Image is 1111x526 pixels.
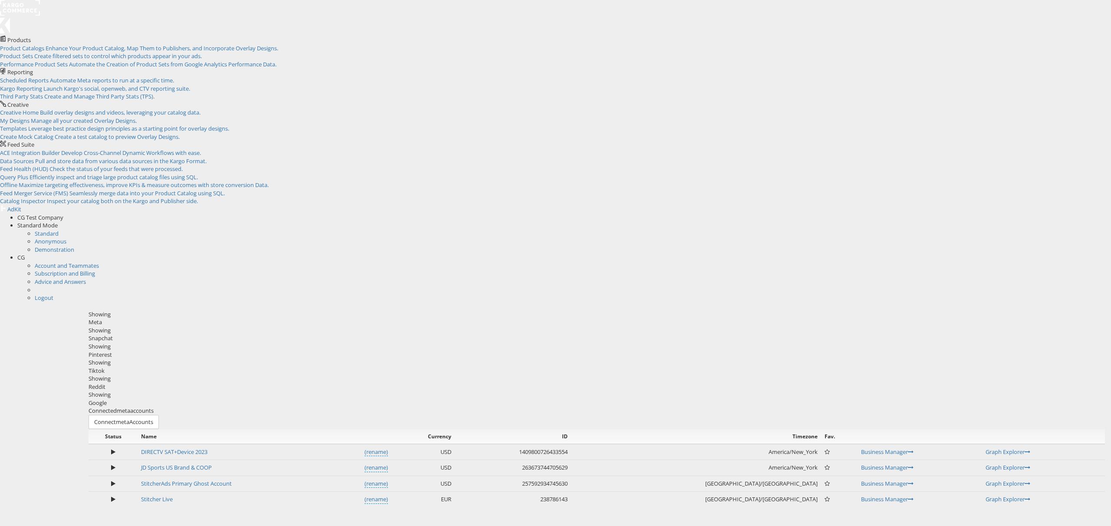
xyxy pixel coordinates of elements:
[571,444,821,460] td: America/New_York
[571,476,821,492] td: [GEOGRAPHIC_DATA]/[GEOGRAPHIC_DATA]
[7,141,34,148] span: Feed Suite
[89,407,1105,415] div: Connected accounts
[365,464,388,472] a: (rename)
[365,480,388,488] a: (rename)
[391,476,455,492] td: USD
[455,444,571,460] td: 1409800726433554
[365,448,388,457] a: (rename)
[7,205,21,213] span: AdKit
[89,399,1105,407] div: Google
[69,60,276,68] span: Automate the Creation of Product Sets from Google Analytics Performance Data.
[19,181,269,189] span: Maximize targeting effectiveness, improve KPIs & measure outcomes with store conversion Data.
[89,391,1105,399] div: Showing
[35,278,86,286] a: Advice and Answers
[986,448,1030,456] a: Graph Explorer
[35,246,74,253] a: Demonstration
[89,358,1105,367] div: Showing
[117,407,130,414] span: meta
[571,492,821,507] td: [GEOGRAPHIC_DATA]/[GEOGRAPHIC_DATA]
[141,448,207,456] a: DIRECTV SAT+Device 2023
[89,326,1105,335] div: Showing
[821,429,858,444] th: Fav.
[46,44,278,52] span: Enhance Your Product Catalog, Map Them to Publishers, and Incorporate Overlay Designs.
[986,495,1030,503] a: Graph Explorer
[116,418,129,426] span: meta
[35,262,99,270] a: Account and Teammates
[17,221,58,229] span: Standard Mode
[391,429,455,444] th: Currency
[455,429,571,444] th: ID
[35,294,53,302] a: Logout
[391,492,455,507] td: EUR
[44,92,154,100] span: Create and Manage Third Party Stats (TPS).
[7,36,31,44] span: Products
[7,101,29,108] span: Creative
[571,429,821,444] th: Timezone
[89,429,138,444] th: Status
[28,125,229,132] span: Leverage best practice design principles as a starting point for overlay designs.
[61,149,201,157] span: Develop Cross-Channel Dynamic Workflows with ease.
[89,367,1105,375] div: Tiktok
[89,351,1105,359] div: Pinterest
[571,460,821,476] td: America/New_York
[55,133,180,141] span: Create a test catalog to preview Overlay Designs.
[986,464,1030,471] a: Graph Explorer
[861,448,914,456] a: Business Manager
[43,85,190,92] span: Launch Kargo's social, openweb, and CTV reporting suite.
[455,492,571,507] td: 238786143
[141,464,212,471] a: JD Sports US Brand & COOP
[69,189,225,197] span: Seamlessly merge data into your Product Catalog using SQL.
[861,495,914,503] a: Business Manager
[89,310,1105,319] div: Showing
[47,197,198,205] span: Inspect your catalog both on the Kargo and Publisher side.
[141,495,173,503] a: Stitcher Live
[138,429,391,444] th: Name
[391,460,455,476] td: USD
[141,480,232,487] a: StitcherAds Primary Ghost Account
[89,342,1105,351] div: Showing
[50,76,174,84] span: Automate Meta reports to run at a specific time.
[986,480,1030,487] a: Graph Explorer
[35,270,95,277] a: Subscription and Billing
[861,464,914,471] a: Business Manager
[40,108,201,116] span: Build overlay designs and videos, leveraging your catalog data.
[35,230,59,237] a: Standard
[391,444,455,460] td: USD
[49,165,183,173] span: Check the status of your feeds that were processed.
[89,375,1105,383] div: Showing
[7,68,33,76] span: Reporting
[89,318,1105,326] div: Meta
[89,383,1105,391] div: Reddit
[34,52,202,60] span: Create filtered sets to control which products appear in your ads.
[861,480,914,487] a: Business Manager
[455,476,571,492] td: 257592934745630
[89,334,1105,342] div: Snapchat
[17,214,63,221] span: CG Test Company
[35,237,66,245] a: Anonymous
[31,117,137,125] span: Manage all your created Overlay Designs.
[455,460,571,476] td: 263673744705629
[365,495,388,504] a: (rename)
[89,415,159,429] button: ConnectmetaAccounts
[35,157,207,165] span: Pull and store data from various data sources in the Kargo Format.
[17,253,25,261] span: CG
[30,173,198,181] span: Efficiently inspect and triage large product catalog files using SQL.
